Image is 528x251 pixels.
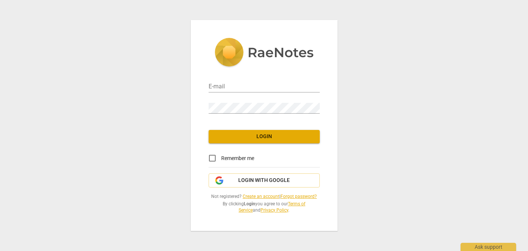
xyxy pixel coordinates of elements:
a: Forgot password? [280,194,317,199]
span: Login with Google [238,177,290,184]
button: Login with Google [209,173,320,188]
a: Create an account [243,194,279,199]
div: Ask support [461,243,516,251]
span: Not registered? | [209,193,320,200]
span: Login [215,133,314,140]
button: Login [209,130,320,143]
b: Login [244,201,255,206]
span: Remember me [221,154,254,162]
span: By clicking you agree to our and . [209,201,320,213]
img: 5ac2273c67554f335776073100b6d88f.svg [215,38,314,68]
a: Terms of Service [239,201,305,213]
a: Privacy Policy [260,208,288,213]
